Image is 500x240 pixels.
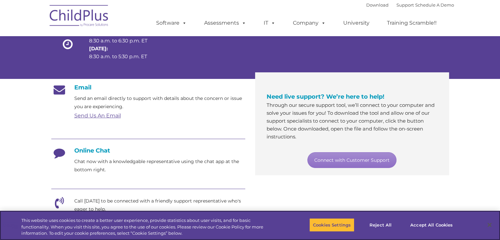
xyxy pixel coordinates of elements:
button: Accept All Cookies [407,218,456,232]
a: Schedule A Demo [415,2,454,8]
div: This website uses cookies to create a better user experience, provide statistics about user visit... [21,217,275,237]
p: 8:30 a.m. to 6:30 p.m. ET 8:30 a.m. to 5:30 p.m. ET [89,29,159,60]
a: Send Us An Email [74,112,121,119]
a: Software [150,16,193,30]
p: Through our secure support tool, we’ll connect to your computer and solve your issues for you! To... [267,101,438,141]
p: Call [DATE] to be connected with a friendly support representative who's eager to help. [74,197,245,213]
strong: [DATE]: [89,45,108,52]
a: Company [286,16,332,30]
a: IT [257,16,282,30]
h4: Email [51,84,245,91]
a: Download [366,2,389,8]
p: Send an email directly to support with details about the concern or issue you are experiencing. [74,94,245,111]
img: ChildPlus by Procare Solutions [46,0,112,33]
button: Cookies Settings [309,218,354,232]
h4: Online Chat [51,147,245,154]
font: | [366,2,454,8]
a: University [337,16,376,30]
p: Chat now with a knowledgable representative using the chat app at the bottom right. [74,157,245,174]
span: Need live support? We’re here to help! [267,93,384,100]
a: Assessments [198,16,253,30]
a: Training Scramble!! [380,16,443,30]
a: Support [396,2,414,8]
button: Reject All [360,218,401,232]
button: Close [482,218,497,232]
a: Connect with Customer Support [307,152,396,168]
